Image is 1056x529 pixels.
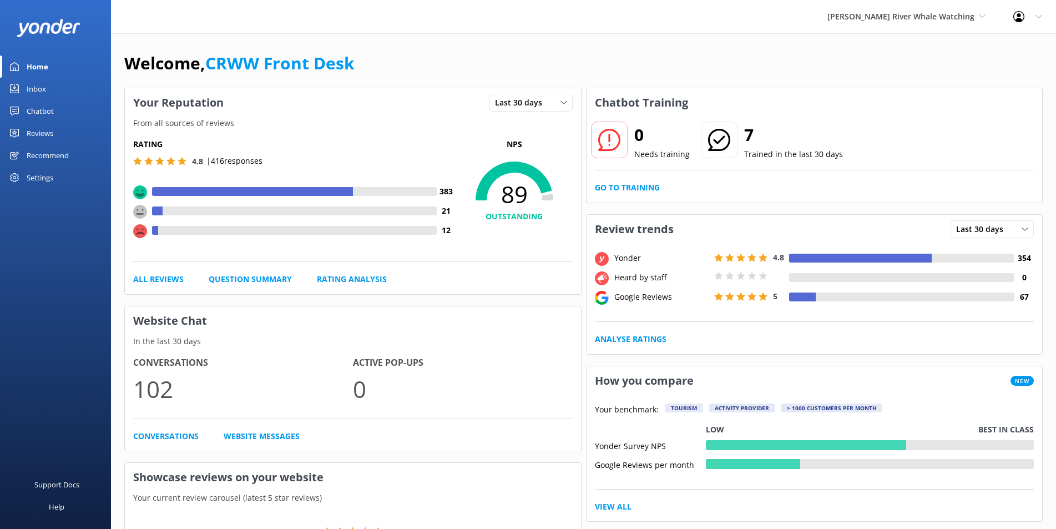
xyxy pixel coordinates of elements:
[1014,291,1034,303] h4: 67
[587,88,696,117] h3: Chatbot Training
[456,210,573,223] h4: OUTSTANDING
[353,356,573,370] h4: Active Pop-ups
[125,88,232,117] h3: Your Reputation
[595,459,706,469] div: Google Reviews per month
[17,19,80,37] img: yonder-white-logo.png
[353,370,573,407] p: 0
[192,156,203,167] span: 4.8
[437,185,456,198] h4: 383
[456,138,573,150] p: NPS
[437,224,456,236] h4: 12
[612,252,711,264] div: Yonder
[956,223,1010,235] span: Last 30 days
[437,205,456,217] h4: 21
[133,430,199,442] a: Conversations
[595,182,660,194] a: Go to Training
[587,366,702,395] h3: How you compare
[495,97,549,109] span: Last 30 days
[205,52,355,74] a: CRWW Front Desk
[744,148,843,160] p: Trained in the last 30 days
[665,404,703,412] div: Tourism
[27,122,53,144] div: Reviews
[1014,252,1034,264] h4: 354
[133,370,353,407] p: 102
[827,11,974,22] span: [PERSON_NAME] River Whale Watching
[587,215,682,244] h3: Review trends
[709,404,775,412] div: Activity Provider
[1010,376,1034,386] span: New
[1014,271,1034,284] h4: 0
[125,492,581,504] p: Your current review carousel (latest 5 star reviews)
[27,167,53,189] div: Settings
[612,271,711,284] div: Heard by staff
[209,273,292,285] a: Question Summary
[27,56,48,78] div: Home
[125,463,581,492] h3: Showcase reviews on your website
[634,122,690,148] h2: 0
[49,496,64,518] div: Help
[133,138,456,150] h5: Rating
[612,291,711,303] div: Google Reviews
[206,155,262,167] p: | 416 responses
[595,440,706,450] div: Yonder Survey NPS
[595,404,659,417] p: Your benchmark:
[34,473,79,496] div: Support Docs
[125,117,581,129] p: From all sources of reviews
[773,252,784,263] span: 4.8
[27,78,46,100] div: Inbox
[124,50,355,77] h1: Welcome,
[595,333,666,345] a: Analyse Ratings
[224,430,300,442] a: Website Messages
[456,180,573,208] span: 89
[634,148,690,160] p: Needs training
[133,273,184,285] a: All Reviews
[133,356,353,370] h4: Conversations
[773,291,777,301] span: 5
[125,335,581,347] p: In the last 30 days
[744,122,843,148] h2: 7
[706,424,724,436] p: Low
[978,424,1034,436] p: Best in class
[781,404,882,412] div: > 1000 customers per month
[125,306,581,335] h3: Website Chat
[595,501,631,513] a: View All
[27,100,54,122] div: Chatbot
[27,144,69,167] div: Recommend
[317,273,387,285] a: Rating Analysis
